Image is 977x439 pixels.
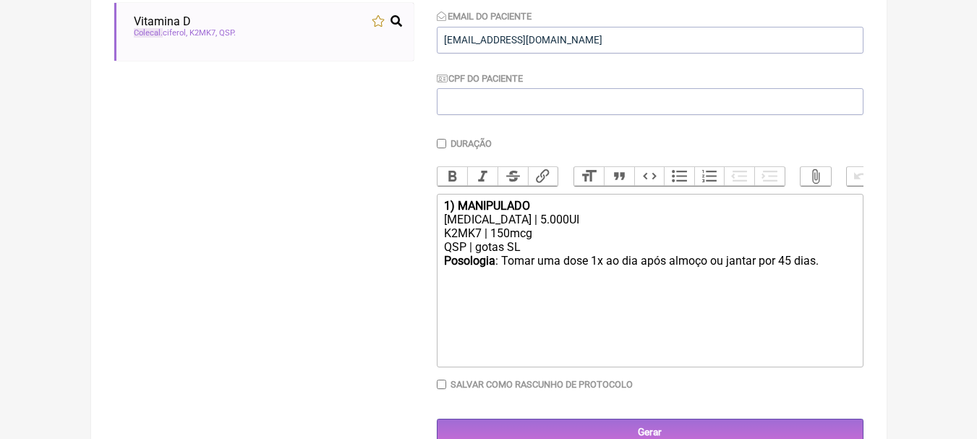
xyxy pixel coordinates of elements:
button: Link [528,167,558,186]
button: Italic [467,167,498,186]
div: : Tomar uma dose 1x ao dia após almoço ou jantar por 45 dias. ㅤ [444,254,855,283]
button: Undo [847,167,877,186]
button: Decrease Level [724,167,754,186]
strong: Posologia [444,254,495,268]
label: CPF do Paciente [437,73,524,84]
button: Bold [438,167,468,186]
span: Vitamina D [134,14,191,28]
label: Salvar como rascunho de Protocolo [451,379,633,390]
button: Increase Level [754,167,785,186]
span: K2MK7 [189,28,217,38]
button: Code [634,167,665,186]
label: Duração [451,138,492,149]
button: Quote [604,167,634,186]
strong: 1) MANIPULADO [444,199,530,213]
div: K2MK7 | 150mcg [444,226,855,240]
button: Numbers [694,167,725,186]
button: Strikethrough [498,167,528,186]
div: [MEDICAL_DATA] | 5.000UI [444,213,855,226]
span: QSP [219,28,236,38]
div: QSP | gotas SL [444,240,855,254]
label: Email do Paciente [437,11,532,22]
button: Heading [574,167,605,186]
span: Colecal [134,28,163,38]
span: ciferol [134,28,187,38]
button: Attach Files [801,167,831,186]
button: Bullets [664,167,694,186]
